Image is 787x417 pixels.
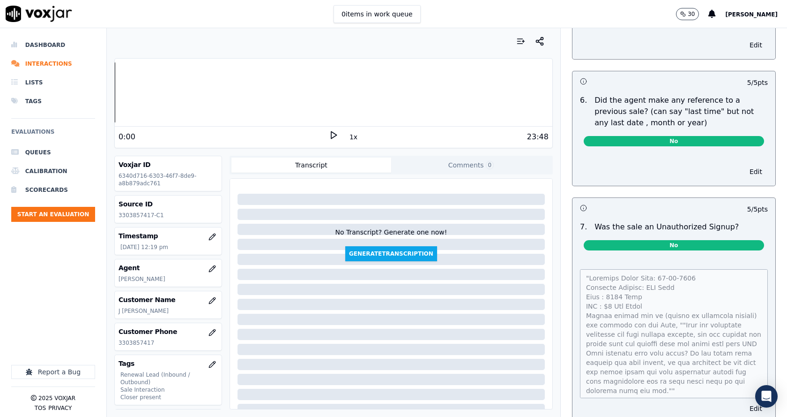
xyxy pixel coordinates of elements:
p: Was the sale an Unauthorized Signup? [594,221,739,233]
h3: Customer Phone [119,327,218,336]
button: 0items in work queue [334,5,421,23]
a: Scorecards [11,181,95,199]
p: J [PERSON_NAME] [119,307,218,315]
p: 7 . [576,221,591,233]
p: Renewal Lead (Inbound / Outbound) [120,371,218,386]
p: Did the agent make any reference to a previous sale? (can say "last time" but not any last date ,... [594,95,768,129]
h3: Source ID [119,199,218,209]
button: 30 [676,8,708,20]
button: TOS [35,404,46,412]
button: Comments [391,158,551,173]
span: [PERSON_NAME] [725,11,778,18]
button: GenerateTranscription [345,246,437,261]
h3: Timestamp [119,231,218,241]
p: 6 . [576,95,591,129]
h6: Evaluations [11,126,95,143]
p: 3303857417-C1 [119,212,218,219]
p: Sale Interaction [120,386,218,394]
p: 2025 Voxjar [38,394,75,402]
p: 5 / 5 pts [747,78,768,87]
button: Report a Bug [11,365,95,379]
span: No [584,240,764,250]
a: Interactions [11,54,95,73]
p: Closer present [120,394,218,401]
h3: Customer Name [119,295,218,304]
a: Tags [11,92,95,111]
button: [PERSON_NAME] [725,8,787,20]
button: Transcript [231,158,391,173]
h3: Tags [119,359,218,368]
h3: Agent [119,263,218,273]
p: 6340d716-6303-46f7-8de9-a8b879adc761 [119,172,218,187]
div: Open Intercom Messenger [755,385,778,408]
p: [PERSON_NAME] [119,275,218,283]
p: 3303857417 [119,339,218,347]
a: Queues [11,143,95,162]
button: 30 [676,8,699,20]
button: Edit [744,402,768,415]
button: Start an Evaluation [11,207,95,222]
button: Privacy [48,404,72,412]
span: No [584,136,764,146]
a: Lists [11,73,95,92]
p: 30 [688,10,695,18]
img: voxjar logo [6,6,72,22]
button: Edit [744,165,768,178]
div: 23:48 [527,131,549,143]
p: 5 / 5 pts [747,205,768,214]
a: Calibration [11,162,95,181]
span: 0 [486,161,494,169]
p: [DATE] 12:19 pm [120,243,218,251]
h3: Voxjar ID [119,160,218,169]
div: No Transcript? Generate one now! [335,227,447,246]
button: Edit [744,38,768,52]
a: Dashboard [11,36,95,54]
button: 1x [348,130,359,144]
div: 0:00 [119,131,135,143]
